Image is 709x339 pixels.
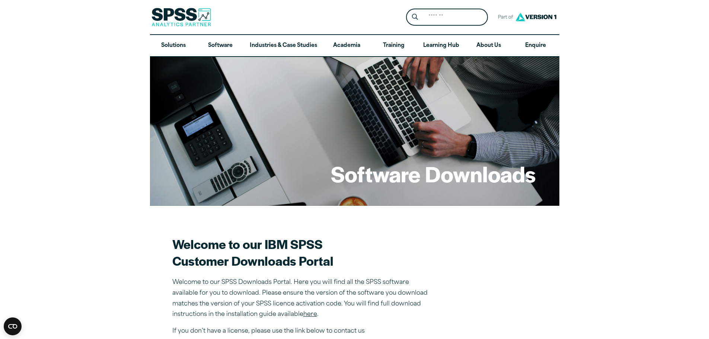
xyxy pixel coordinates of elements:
[494,12,514,23] span: Part of
[172,236,433,269] h2: Welcome to our IBM SPSS Customer Downloads Portal
[150,35,559,57] nav: Desktop version of site main menu
[303,311,317,317] a: here
[323,35,370,57] a: Academia
[151,8,211,26] img: SPSS Analytics Partner
[172,326,433,337] p: If you don’t have a license, please use the link below to contact us
[465,35,512,57] a: About Us
[331,159,536,188] h1: Software Downloads
[406,9,488,26] form: Site Header Search Form
[417,35,465,57] a: Learning Hub
[4,317,22,335] button: Open CMP widget
[408,10,422,24] button: Search magnifying glass icon
[150,35,197,57] a: Solutions
[514,10,558,24] img: Version1 Logo
[370,35,417,57] a: Training
[172,277,433,320] p: Welcome to our SPSS Downloads Portal. Here you will find all the SPSS software available for you ...
[244,35,323,57] a: Industries & Case Studies
[197,35,244,57] a: Software
[512,35,559,57] a: Enquire
[412,14,418,20] svg: Search magnifying glass icon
